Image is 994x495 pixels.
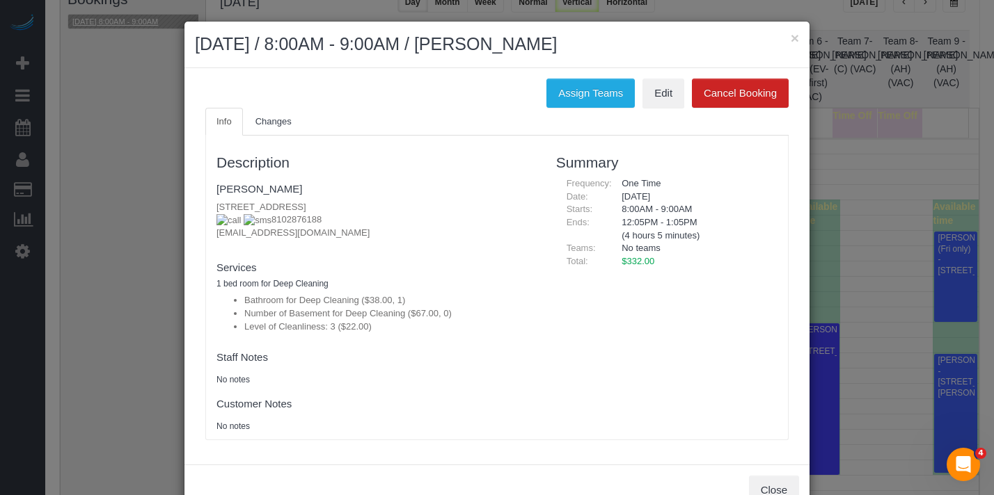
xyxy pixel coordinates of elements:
li: Level of Cleanliness: 3 ($22.00) [244,320,535,334]
span: Frequency: [567,178,612,188]
a: Edit [642,79,684,108]
div: One Time [611,177,778,190]
span: Total: [567,256,588,266]
span: Info [216,116,232,127]
span: Ends: [567,217,590,227]
h4: Customer Notes [216,398,535,410]
h3: Description [216,154,535,170]
h2: [DATE] / 8:00AM - 9:00AM / [PERSON_NAME] [195,32,799,57]
span: Starts: [567,204,593,214]
pre: No notes [216,421,535,432]
span: Date: [567,191,588,202]
span: 4 [975,448,986,459]
h3: Summary [556,154,778,170]
h5: 1 bed room for Deep Cleaning [216,279,535,289]
p: [STREET_ADDRESS] [EMAIL_ADDRESS][DOMAIN_NAME] [216,201,535,240]
h4: Services [216,262,535,274]
a: [PERSON_NAME] [216,183,302,195]
span: Teams: [567,243,596,253]
button: × [791,31,799,45]
li: Number of Basement for Deep Cleaning ($67.00, 0) [244,307,535,320]
a: Info [205,108,243,136]
li: Bathroom for Deep Cleaning ($38.00, 1) [244,294,535,307]
span: No teams [622,243,661,253]
iframe: Intercom live chat [947,448,980,481]
a: Changes [244,108,303,136]
pre: No notes [216,374,535,386]
span: 8102876188 [216,214,322,225]
img: call [216,214,242,227]
div: 8:00AM - 9:00AM [611,203,778,216]
h4: Staff Notes [216,352,535,364]
button: Cancel Booking [692,79,789,108]
div: [DATE] [611,190,778,204]
div: 12:05PM - 1:05PM (4 hours 5 minutes) [611,216,778,242]
span: $332.00 [622,256,654,266]
span: Changes [255,116,292,127]
button: Assign Teams [546,79,635,108]
img: sms [244,214,271,227]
